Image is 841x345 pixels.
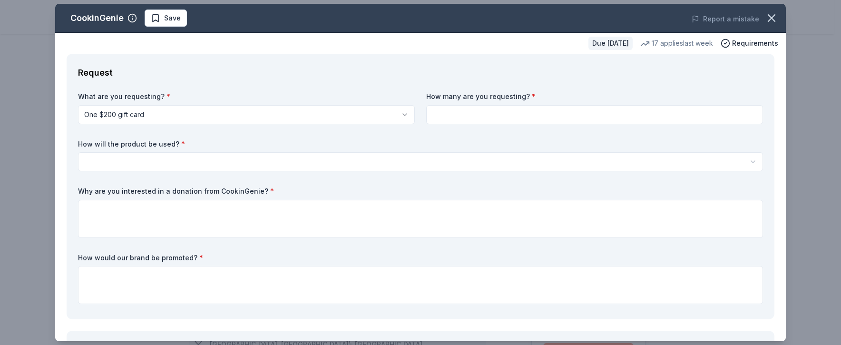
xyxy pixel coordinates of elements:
div: Request [78,65,763,80]
label: How would our brand be promoted? [78,253,763,263]
div: Due [DATE] [588,37,633,50]
span: Requirements [732,38,778,49]
label: What are you requesting? [78,92,415,101]
button: Requirements [721,38,778,49]
span: Save [164,12,181,24]
div: 17 applies last week [640,38,713,49]
label: How will the product be used? [78,139,763,149]
label: Why are you interested in a donation from CookinGenie? [78,187,763,196]
div: CookinGenie [70,10,124,26]
label: How many are you requesting? [426,92,763,101]
button: Save [145,10,187,27]
button: Report a mistake [692,13,759,25]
